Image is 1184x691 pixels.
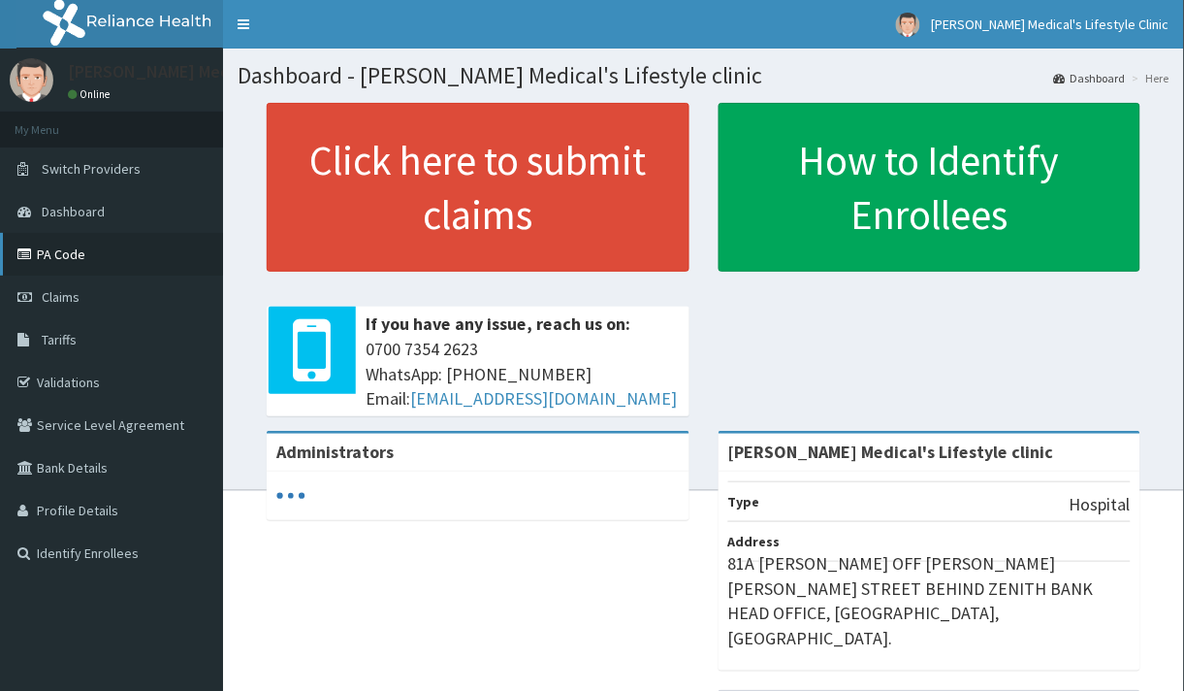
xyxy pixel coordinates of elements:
a: Dashboard [1054,70,1126,86]
h1: Dashboard - [PERSON_NAME] Medical's Lifestyle clinic [238,63,1169,88]
span: Tariffs [42,331,77,348]
span: [PERSON_NAME] Medical's Lifestyle Clinic [932,16,1169,33]
a: Online [68,87,114,101]
b: Type [728,493,760,510]
b: If you have any issue, reach us on: [366,313,630,335]
b: Address [728,533,781,550]
strong: [PERSON_NAME] Medical's Lifestyle clinic [728,441,1054,463]
a: [EMAIL_ADDRESS][DOMAIN_NAME] [410,387,677,410]
svg: audio-loading [276,481,305,510]
img: User Image [10,58,53,102]
p: Hospital [1070,492,1131,517]
b: Administrators [276,441,394,463]
a: Click here to submit claims [267,103,689,272]
a: How to Identify Enrollees [719,103,1141,272]
img: User Image [896,13,920,37]
span: 0700 7354 2623 WhatsApp: [PHONE_NUMBER] Email: [366,337,680,411]
span: Dashboard [42,203,105,220]
p: 81A [PERSON_NAME] OFF [PERSON_NAME] [PERSON_NAME] STREET BEHIND ZENITH BANK HEAD OFFICE, [GEOGRAP... [728,551,1132,651]
p: [PERSON_NAME] Medical's Lifestyle Clinic [68,63,385,81]
span: Switch Providers [42,160,141,178]
span: Claims [42,288,80,306]
li: Here [1128,70,1169,86]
